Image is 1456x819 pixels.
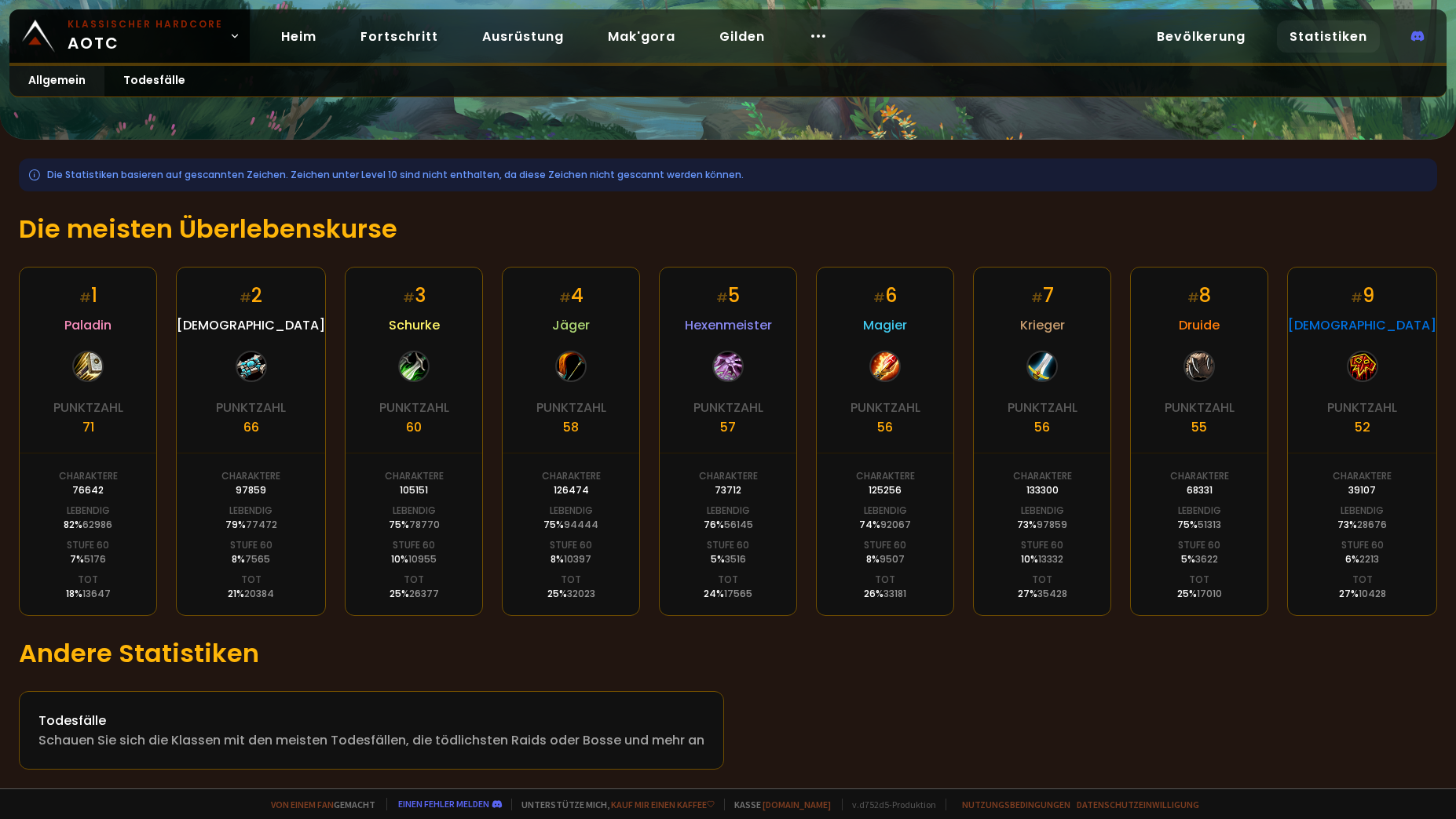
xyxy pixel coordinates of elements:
a: TodesfälleSchauen Sie sich die Klassen mit den meisten Todesfällen, die tödlichsten Raids oder Bo... [19,691,724,770]
font: % [75,587,82,600]
font: % [1030,552,1038,566]
font: 6 [1345,552,1352,566]
font: # [1351,289,1363,307]
font: Unterstütze mich, [521,799,609,810]
font: 76642 [72,483,104,497]
font: % [75,518,82,531]
font: 82 [64,518,75,531]
font: Charaktere [1333,469,1392,482]
font: 39107 [1348,483,1376,497]
font: % [559,587,567,600]
font: Punktzahl [1008,399,1077,417]
font: Stufe 60 [1021,538,1063,551]
font: % [1351,587,1359,600]
font: 75 [1177,518,1190,531]
font: 133300 [1026,483,1059,497]
font: 7 [1043,282,1054,308]
font: 10955 [408,552,437,566]
font: 13647 [82,587,111,600]
font: Charaktere [221,469,280,482]
font: 25 [390,587,401,600]
font: 28676 [1357,518,1387,531]
font: 4 [571,282,583,308]
font: 27 [1339,587,1351,600]
font: Lebendig [707,504,750,517]
font: 8 [232,552,237,566]
font: Lebendig [1341,504,1384,517]
font: [DOMAIN_NAME] [763,799,831,810]
font: 10397 [564,552,591,566]
a: Von einem Fan [271,799,334,810]
font: # [559,289,571,307]
font: Stufe 60 [550,538,592,551]
font: Punktzahl [536,399,606,417]
a: Todesfälle [104,66,204,96]
font: Punktzahl [53,399,123,417]
font: Punktzahl [216,399,286,417]
font: 10 [1021,552,1030,566]
font: Stufe 60 [864,538,906,551]
font: 17565 [724,587,752,600]
font: % [717,552,725,566]
font: Lebendig [1178,504,1221,517]
font: 8 [1199,282,1211,308]
a: Heim [269,20,329,53]
font: 3516 [725,552,746,566]
font: % [76,552,84,566]
font: Todesfälle [38,712,106,730]
font: Tot [561,573,581,586]
font: 52 [1355,418,1370,436]
font: 55 [1191,418,1207,436]
font: 56 [877,418,893,436]
font: 3 [415,282,426,308]
font: Tot [1352,573,1373,586]
font: Kasse [734,799,761,810]
font: Lebendig [229,504,273,517]
font: AOTC [68,32,119,54]
font: Charaktere [542,469,601,482]
a: Statistiken [1277,20,1380,53]
a: kauf mir einen Kaffee [611,799,715,810]
font: Hexenmeister [685,316,772,334]
font: % [716,587,724,600]
font: d752d5 [859,799,889,810]
font: Tot [404,573,424,586]
font: Punktzahl [379,399,449,417]
font: % [1352,552,1359,566]
font: Druide [1179,316,1220,334]
font: Magier [863,316,907,334]
font: 74 [859,518,873,531]
font: 7565 [245,552,270,566]
font: Charaktere [1013,469,1072,482]
a: Bevölkerung [1144,20,1258,53]
font: # [873,289,885,307]
font: % [1030,587,1037,600]
font: 94444 [564,518,598,531]
font: Stufe 60 [393,538,435,551]
font: Lebendig [550,504,593,517]
font: 5176 [84,552,106,566]
font: 97859 [236,483,266,497]
font: % [401,587,409,600]
font: Schauen Sie sich die Klassen mit den meisten Todesfällen, die tödlichsten Raids oder Bosse und me... [38,731,704,749]
font: 8 [866,552,872,566]
font: 92067 [880,518,911,531]
font: 97859 [1037,518,1067,531]
font: Einen Fehler melden [398,798,489,810]
font: Die Statistiken basieren auf gescannten Zeichen. Zeichen unter Level 10 sind nicht enthalten, da ... [47,168,744,181]
font: % [1349,518,1357,531]
font: 125256 [869,483,902,497]
font: % [556,552,564,566]
font: Stufe 60 [230,538,273,551]
font: Die meisten Überlebenskurse [19,211,397,246]
font: 2 [251,282,262,308]
font: 7 [70,552,76,566]
font: Stufe 60 [707,538,749,551]
a: Fortschritt [348,20,451,53]
font: % [1190,518,1198,531]
font: Punktzahl [1327,399,1397,417]
font: 20384 [244,587,274,600]
font: % [556,518,564,531]
font: Stufe 60 [1178,538,1220,551]
font: 25 [1177,587,1189,600]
